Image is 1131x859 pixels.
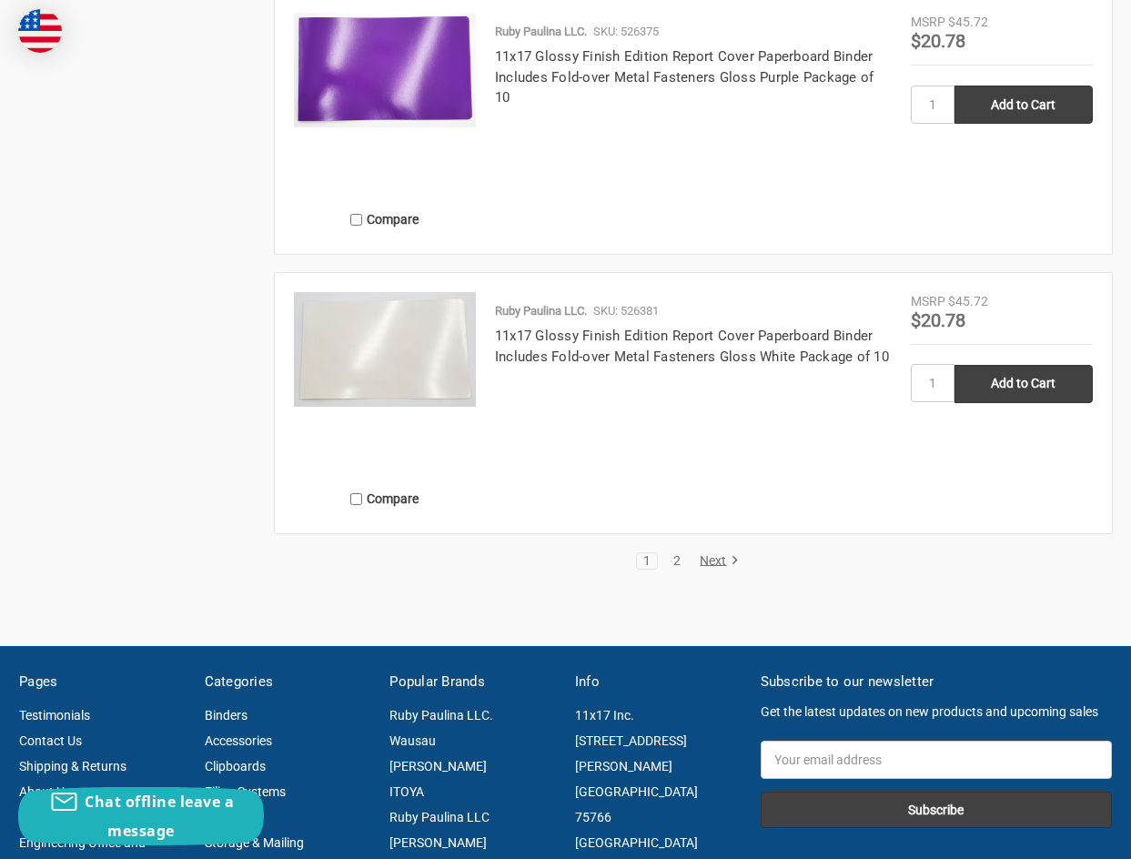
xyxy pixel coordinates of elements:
p: SKU: 526381 [593,302,659,320]
a: Accessories [205,733,272,748]
a: 11x17 Glossy Finish Edition Report Cover Paperboard Binder Includes Fold-over Metal Fasteners Glo... [294,292,476,474]
h5: Info [575,672,742,692]
a: 2 [667,554,687,567]
a: 11x17 Glossy Finish Edition Report Cover Paperboard Binder Includes Fold-over Metal Fasteners Glo... [495,48,874,106]
a: Contact Us [19,733,82,748]
a: 1 [637,554,657,567]
a: 11x17 Glossy Finish Edition Report Cover Paperboard Binder Includes Fold-over Metal Fasteners Glo... [495,328,889,365]
button: Chat offline leave a message [18,787,264,845]
a: Ruby Paulina LLC. [389,708,493,723]
p: SKU: 526375 [593,23,659,41]
a: Wausau [389,733,436,748]
a: Shipping & Returns [19,759,126,773]
a: Next [693,553,740,570]
p: Ruby Paulina LLC. [495,302,587,320]
a: Clipboards [205,759,266,773]
img: duty and tax information for United States [18,9,62,53]
input: Your email address [761,741,1112,779]
span: $20.78 [911,309,965,331]
h5: Subscribe to our newsletter [761,672,1112,692]
img: 11x17 Glossy Finish Edition Report Cover Paperboard Binder Includes Fold-over Metal Fasteners Glo... [294,13,476,128]
h5: Popular Brands [389,672,556,692]
label: Compare [294,205,476,235]
a: Testimonials [19,708,90,723]
h5: Categories [205,672,371,692]
a: ITOYA [389,784,424,799]
span: $45.72 [948,15,988,29]
p: Ruby Paulina LLC. [495,23,587,41]
input: Add to Cart [954,365,1093,403]
span: Chat offline leave a message [85,792,234,841]
div: MSRP [911,292,945,311]
a: Binders [205,708,247,723]
address: 11x17 Inc. [STREET_ADDRESS][PERSON_NAME] [GEOGRAPHIC_DATA] 75766 [GEOGRAPHIC_DATA] [575,702,742,855]
input: Compare [350,214,362,226]
div: MSRP [911,13,945,32]
label: Compare [294,484,476,514]
a: Storage & Mailing [205,835,304,850]
input: Subscribe [761,792,1112,828]
p: Get the latest updates on new products and upcoming sales [761,702,1112,722]
a: [PERSON_NAME] [389,835,487,850]
a: 11x17 Glossy Finish Edition Report Cover Paperboard Binder Includes Fold-over Metal Fasteners Glo... [294,13,476,195]
input: Add to Cart [954,86,1093,124]
span: $45.72 [948,294,988,308]
h5: Pages [19,672,186,692]
span: $20.78 [911,30,965,52]
a: Ruby Paulina LLC [389,810,490,824]
img: 11x17 Glossy Finish Edition Report Cover Paperboard Binder Includes Fold-over Metal Fasteners Glo... [294,292,476,408]
a: [PERSON_NAME] [389,759,487,773]
input: Compare [350,493,362,505]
